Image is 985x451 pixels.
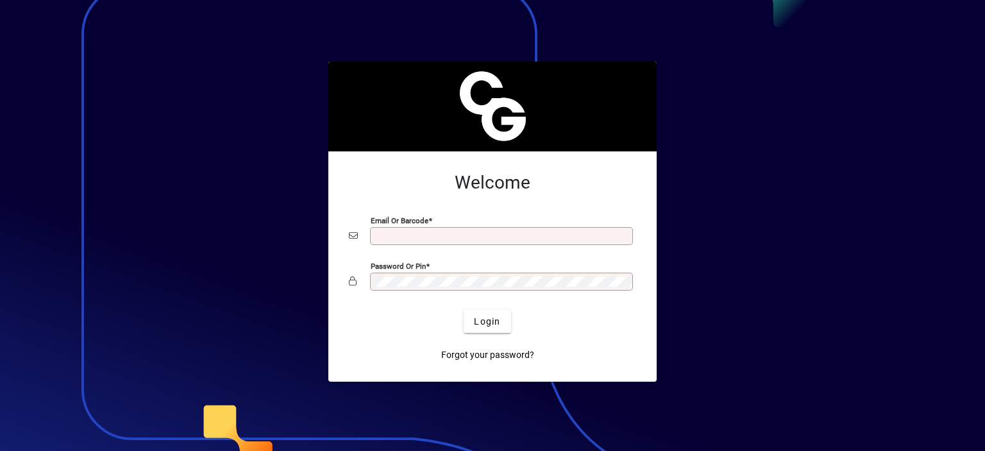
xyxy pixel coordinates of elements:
[371,216,428,225] mat-label: Email or Barcode
[349,172,636,194] h2: Welcome
[464,310,510,333] button: Login
[474,315,500,328] span: Login
[441,348,534,362] span: Forgot your password?
[436,343,539,366] a: Forgot your password?
[371,262,426,271] mat-label: Password or Pin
